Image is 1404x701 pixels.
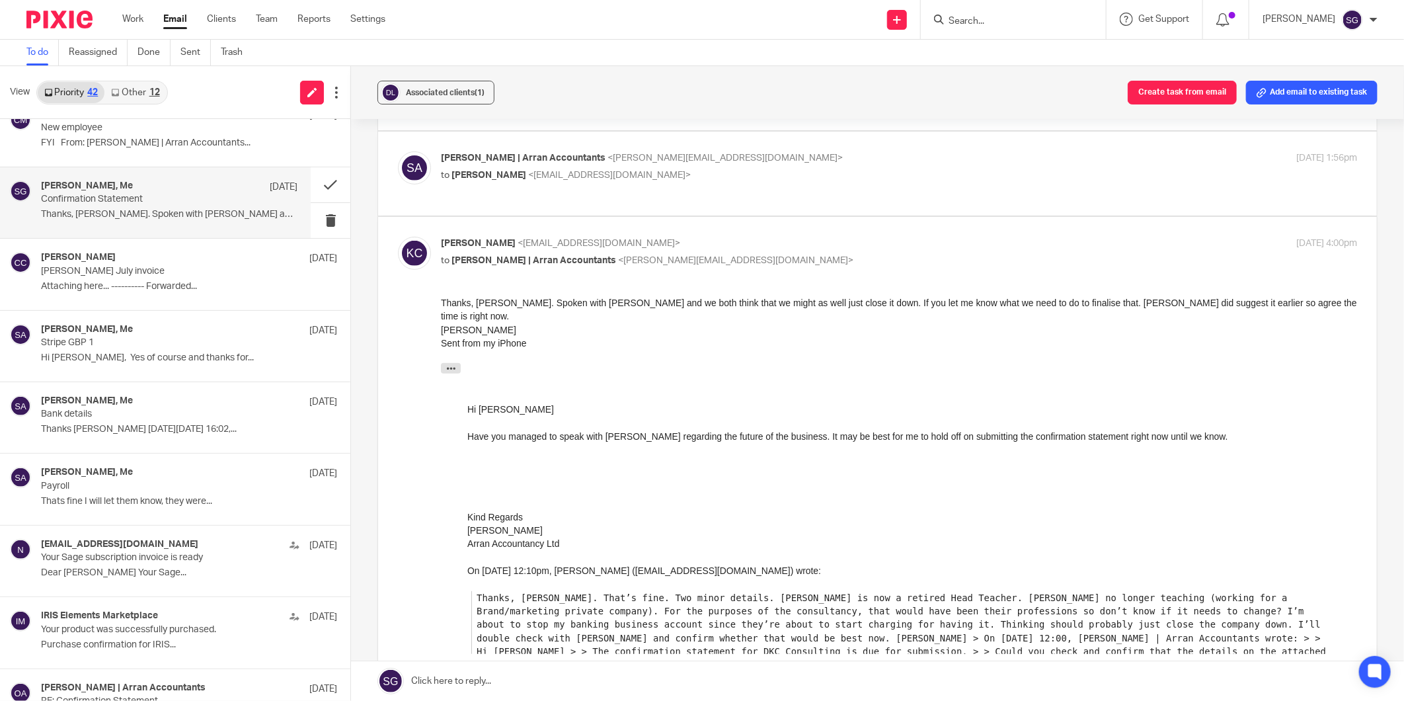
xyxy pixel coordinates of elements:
span: View [10,85,30,99]
h4: [PERSON_NAME] | Arran Accountants [41,682,206,694]
span: [PERSON_NAME] [451,171,526,180]
a: Clients [207,13,236,26]
button: Create task from email [1128,81,1237,104]
pre: Thanks, [PERSON_NAME]. That’s fine. Two minor details. [PERSON_NAME] is now a retired Head Teache... [36,295,890,376]
p: Dear [PERSON_NAME] Your Sage... [41,567,337,579]
img: Pixie [26,11,93,28]
p: Your Sage subscription invoice is ready [41,552,278,563]
span: [PERSON_NAME] | Arran Accountants [441,153,605,163]
img: svg%3E [10,181,31,202]
p: Thanks, [PERSON_NAME]. Spoken with [PERSON_NAME] and we both... [41,209,297,220]
img: svg%3E [10,467,31,488]
img: svg%3E [1342,9,1363,30]
a: Reports [297,13,331,26]
h4: [EMAIL_ADDRESS][DOMAIN_NAME] [41,539,198,550]
img: svg%3E [398,151,431,185]
p: Purchase confirmation for IRIS... [41,639,337,651]
a: Priority42 [38,82,104,103]
img: svg%3E [10,324,31,345]
img: svg%3E [10,252,31,273]
p: [DATE] [309,324,337,337]
p: [DATE] [309,610,337,624]
a: Trash [221,40,253,65]
span: (1) [475,89,485,97]
p: New employee [41,122,278,134]
span: <[PERSON_NAME][EMAIL_ADDRESS][DOMAIN_NAME]> [607,153,843,163]
p: [DATE] [270,181,297,194]
h4: [PERSON_NAME], Me [41,324,133,335]
img: svg%3E [10,109,31,130]
a: Sent [180,40,211,65]
h4: [PERSON_NAME], Me [41,181,133,192]
a: Settings [350,13,385,26]
button: Add email to existing task [1246,81,1378,104]
a: Work [122,13,143,26]
a: Other12 [104,82,166,103]
p: Hi [PERSON_NAME], Yes of course and thanks for... [41,352,337,364]
p: Attaching here... ---------- Forwarded... [41,281,337,292]
p: Confirmation Statement [41,194,246,205]
p: Your product was successfully purchased. [41,624,278,636]
h4: [PERSON_NAME], Me [41,467,133,478]
p: Thanks [PERSON_NAME] [DATE][DATE] 16:02,... [41,424,337,435]
h4: [PERSON_NAME] [41,252,116,263]
p: [DATE] 4:00pm [1296,237,1357,251]
p: Hi [PERSON_NAME] [26,106,890,120]
img: svg%3E [10,395,31,417]
a: To do [26,40,59,65]
h4: [PERSON_NAME], Me [41,395,133,407]
span: <[EMAIL_ADDRESS][DOMAIN_NAME]> [518,239,680,248]
p: Kind Regards [26,214,890,227]
span: Associated clients [406,89,485,97]
p: [DATE] 1:56pm [1296,151,1357,165]
span: [PERSON_NAME] [441,239,516,248]
input: Search [947,16,1066,28]
img: svg%3E [10,539,31,560]
a: Reassigned [69,40,128,65]
span: to [441,171,449,180]
p: [PERSON_NAME] [1263,13,1335,26]
span: [PERSON_NAME] | Arran Accountants [451,256,616,265]
div: On [DATE] 12:10pm, [PERSON_NAME] ([EMAIL_ADDRESS][DOMAIN_NAME]) wrote: [26,268,890,281]
h4: IRIS Elements Marketplace [41,610,158,622]
a: Done [137,40,171,65]
div: 12 [149,88,160,97]
span: <[PERSON_NAME][EMAIL_ADDRESS][DOMAIN_NAME]> [618,256,853,265]
p: [PERSON_NAME] July invoice [41,266,278,277]
div: 42 [87,88,98,97]
a: Team [256,13,278,26]
p: FYI From: [PERSON_NAME] | Arran Accountants... [41,138,337,149]
p: Stripe GBP 1 [41,337,278,349]
p: Thats fine I will let them know, they were... [41,496,337,507]
p: [DATE] [309,467,337,480]
img: svg%3E [398,237,431,270]
p: [DATE] [309,682,337,696]
p: Arran Accountancy Ltd [26,241,890,254]
span: to [441,256,449,265]
span: Get Support [1138,15,1189,24]
p: [DATE] [309,395,337,409]
p: Bank details [41,409,278,420]
img: svg%3E [10,610,31,632]
p: [DATE] [309,252,337,265]
a: Email [163,13,187,26]
p: Have you managed to speak with [PERSON_NAME] regarding the future of the business. It may be best... [26,134,890,147]
p: Payroll [41,481,278,492]
img: svg%3E [381,83,401,103]
button: Associated clients(1) [377,81,494,104]
p: [DATE] [309,539,337,552]
span: <[EMAIL_ADDRESS][DOMAIN_NAME]> [528,171,691,180]
p: [PERSON_NAME] [26,227,890,241]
